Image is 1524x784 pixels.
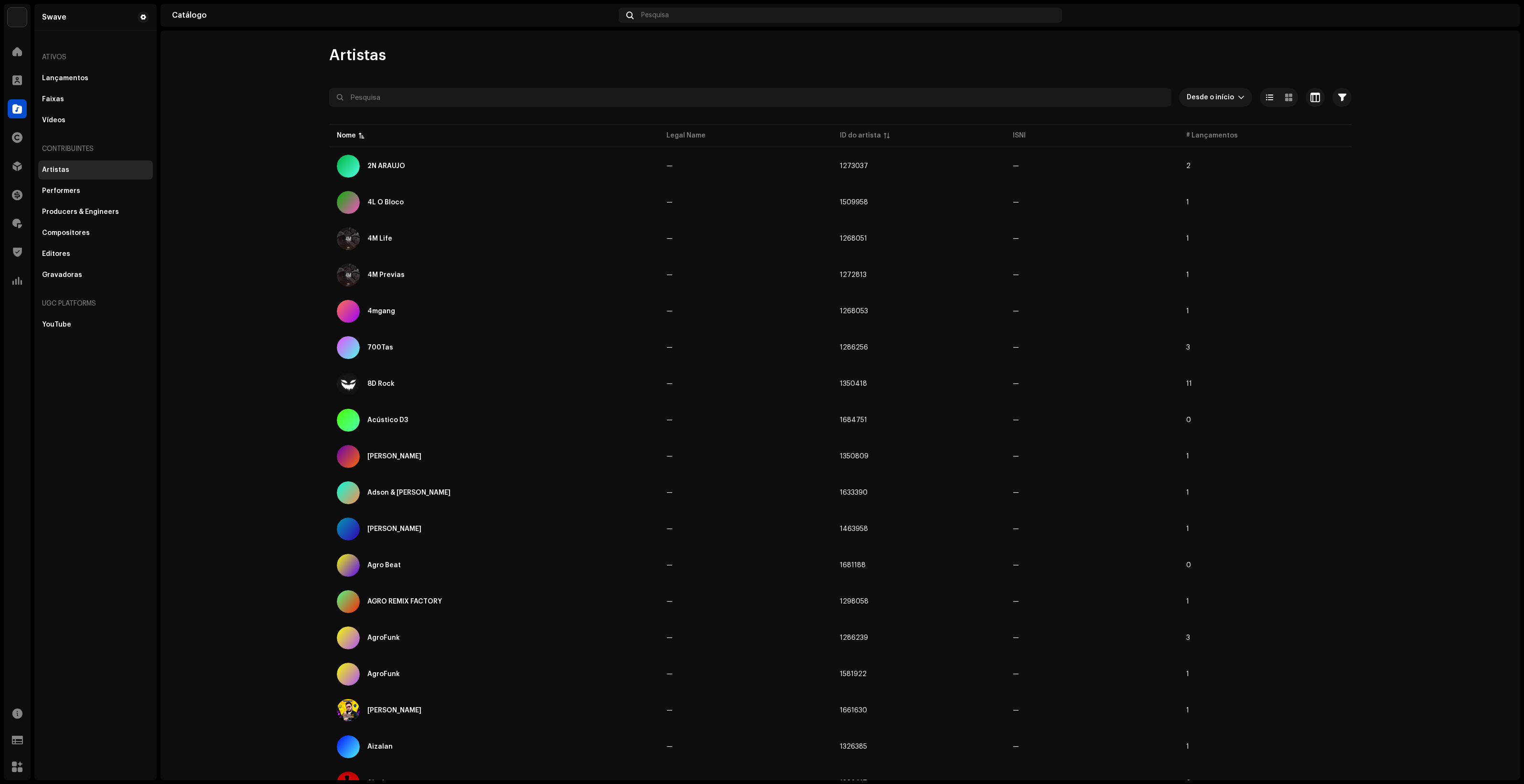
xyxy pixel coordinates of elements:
div: 8D Rock [367,381,395,387]
span: 1 [1186,489,1189,496]
span: 1 [1186,199,1189,206]
span: Pesquisa [641,11,669,19]
span: — [1013,235,1019,242]
div: Gravadoras [42,271,82,279]
div: Editores [42,250,70,258]
div: ID do artista [840,131,881,140]
span: 1581922 [840,671,867,678]
re-m-nav-item: Performers [38,181,153,201]
re-a-nav-header: Ativos [38,46,153,69]
div: Faixas [42,95,64,103]
span: — [666,562,673,569]
span: — [666,671,673,678]
div: Aguiar Cantor [367,707,421,714]
span: — [1013,526,1019,532]
span: 2 [1186,163,1191,170]
span: — [1013,562,1019,569]
span: 1350809 [840,453,869,460]
div: Compositores [42,229,90,237]
img: b46c79ff-5466-4581-b9f2-3ef7ea17c02c [337,372,360,395]
div: 4L O Bloco [367,199,404,206]
span: 1684751 [840,417,867,424]
span: — [1013,417,1019,424]
re-a-nav-header: UGC Platforms [38,292,153,315]
div: 2N ARAUJO [367,163,405,170]
span: — [1013,381,1019,387]
span: Desde o início [1187,88,1238,107]
span: — [666,381,673,387]
span: — [666,235,673,242]
div: Producers & Engineers [42,208,119,216]
span: 1326385 [840,743,867,750]
re-m-nav-item: Producers & Engineers [38,202,153,222]
span: 1286256 [840,344,868,351]
re-m-nav-item: Vídeos [38,111,153,130]
span: — [666,489,673,496]
div: Agamenon Magalhães [367,526,421,532]
span: 1268053 [840,308,868,315]
span: 1 [1186,272,1189,278]
re-a-nav-header: Contribuintes [38,138,153,160]
re-m-nav-item: Lançamentos [38,69,153,88]
div: Performers [42,187,80,195]
span: — [1013,671,1019,678]
div: Nome [337,131,356,140]
span: 1 [1186,598,1189,605]
span: — [666,526,673,532]
span: — [1013,743,1019,750]
div: AgroFunk [367,635,400,641]
span: — [666,272,673,278]
div: 700Tas [367,344,393,351]
span: — [1013,344,1019,351]
span: — [1013,453,1019,460]
img: c3ace681-228d-4631-9f26-36716aff81b7 [1493,8,1509,23]
img: e63fb3c3-1e3b-4b2e-b3c5-fe80c142018a [337,227,360,250]
span: — [666,163,673,170]
span: — [666,344,673,351]
span: — [1013,308,1019,315]
span: 1286239 [840,635,868,641]
span: — [666,417,673,424]
span: — [666,707,673,714]
span: 1272813 [840,272,867,278]
span: 1681188 [840,562,866,569]
re-m-nav-item: Artistas [38,160,153,180]
span: 1633390 [840,489,868,496]
span: 1 [1186,526,1189,532]
span: — [666,743,673,750]
div: Lançamentos [42,74,88,82]
div: 4mgang [367,308,395,315]
span: 1350418 [840,381,867,387]
span: — [666,598,673,605]
span: — [666,635,673,641]
span: Artistas [329,46,386,65]
span: — [1013,598,1019,605]
div: YouTube [42,321,71,328]
span: 1268051 [840,235,867,242]
span: 1661630 [840,707,867,714]
span: 1298058 [840,598,869,605]
span: 0 [1186,417,1191,424]
div: AgroFunk [367,671,400,678]
re-m-nav-item: YouTube [38,315,153,334]
span: — [1013,272,1019,278]
span: 1509958 [840,199,868,206]
re-m-nav-item: Editores [38,244,153,264]
span: — [1013,707,1019,714]
div: AGRO REMIX FACTORY [367,598,442,605]
span: 1 [1186,308,1189,315]
span: 3 [1186,635,1190,641]
span: — [1013,635,1019,641]
span: 1 [1186,671,1189,678]
div: Vídeos [42,117,65,124]
img: 1710b61e-6121-4e79-a126-bcb8d8a2a180 [8,8,27,27]
div: Agro Beat [367,562,401,569]
span: — [666,308,673,315]
span: 1 [1186,743,1189,750]
re-m-nav-item: Compositores [38,223,153,243]
input: Pesquisa [329,88,1171,107]
div: Adson & Alana [367,489,451,496]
